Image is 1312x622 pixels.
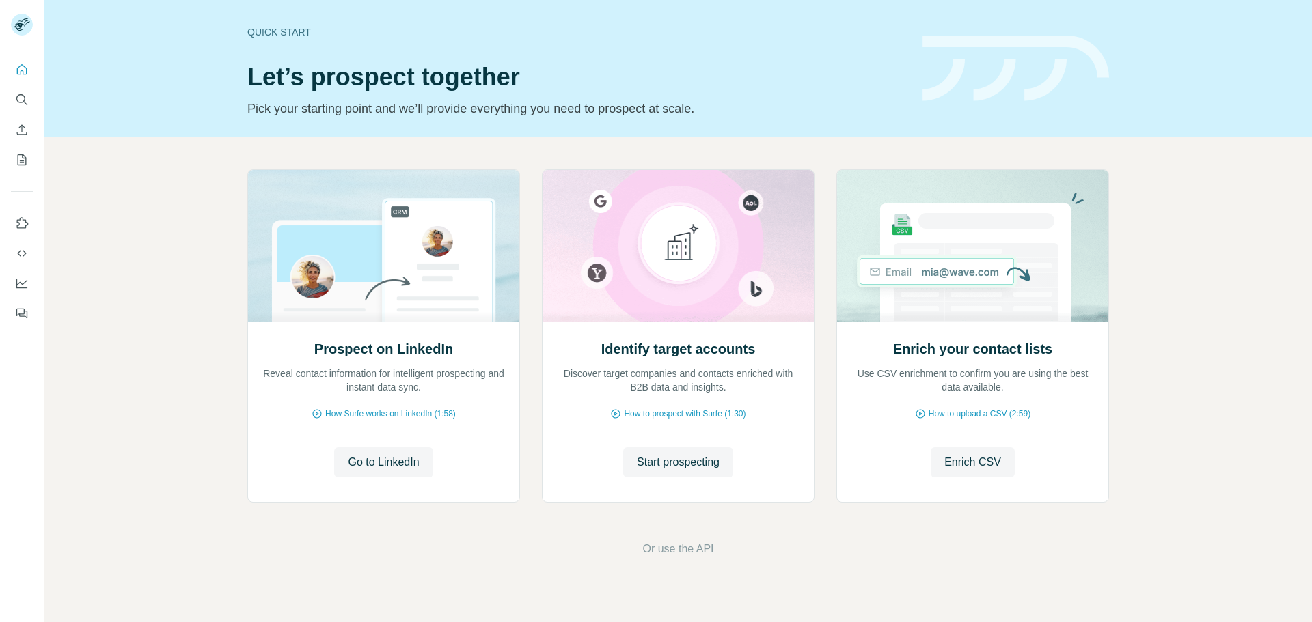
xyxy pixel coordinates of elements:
span: Enrich CSV [944,454,1001,470]
button: Quick start [11,57,33,82]
button: Start prospecting [623,447,733,477]
span: Start prospecting [637,454,720,470]
button: My lists [11,147,33,172]
p: Pick your starting point and we’ll provide everything you need to prospect at scale. [247,99,906,118]
div: Quick start [247,25,906,39]
span: How Surfe works on LinkedIn (1:58) [325,408,456,420]
h1: Let’s prospect together [247,63,906,91]
p: Discover target companies and contacts enriched with B2B data and insights. [556,367,800,394]
button: Enrich CSV [931,447,1015,477]
button: Use Surfe on LinkedIn [11,211,33,236]
button: Enrich CSV [11,117,33,142]
p: Reveal contact information for intelligent prospecting and instant data sync. [262,367,506,394]
span: How to prospect with Surfe (1:30) [624,408,746,420]
h2: Enrich your contact lists [893,339,1052,358]
img: Enrich your contact lists [836,170,1109,322]
button: Search [11,87,33,112]
img: banner [922,36,1109,102]
button: Use Surfe API [11,241,33,266]
button: Or use the API [642,541,713,557]
p: Use CSV enrichment to confirm you are using the best data available. [851,367,1095,394]
button: Feedback [11,301,33,326]
h2: Prospect on LinkedIn [314,339,453,358]
img: Identify target accounts [542,170,815,322]
button: Dashboard [11,271,33,296]
span: Go to LinkedIn [348,454,419,470]
button: Go to LinkedIn [334,447,433,477]
span: How to upload a CSV (2:59) [929,408,1030,420]
img: Prospect on LinkedIn [247,170,520,322]
h2: Identify target accounts [601,339,756,358]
